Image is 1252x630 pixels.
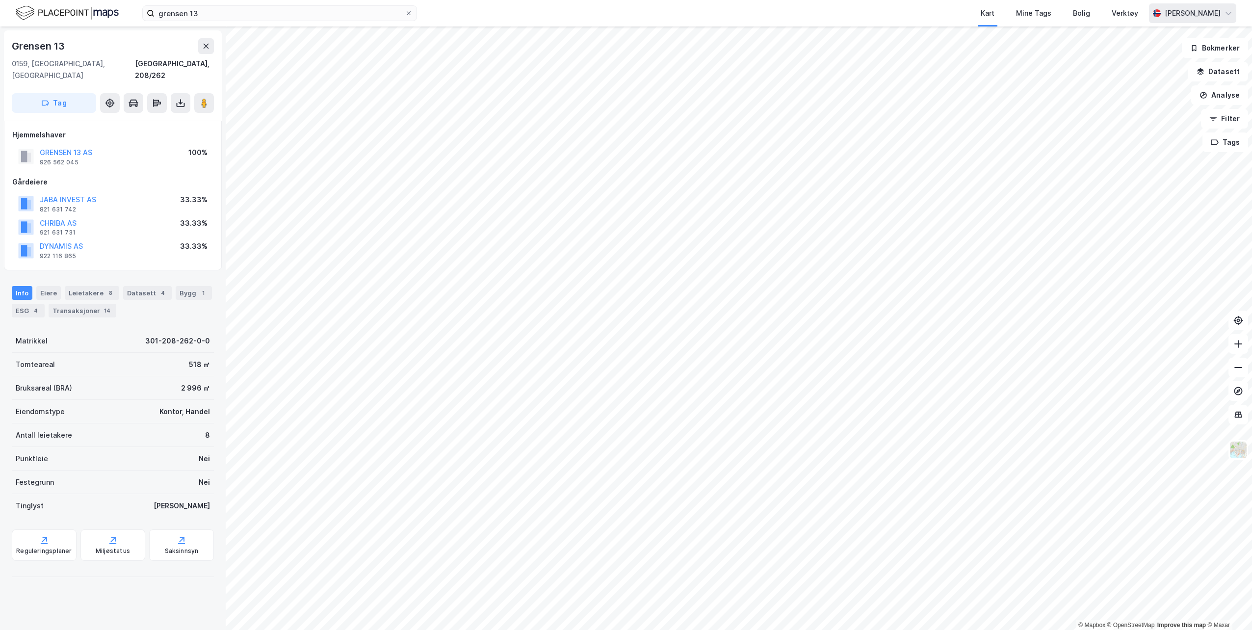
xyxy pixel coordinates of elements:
div: 8 [105,288,115,298]
div: 301-208-262-0-0 [145,335,210,347]
div: Matrikkel [16,335,48,347]
div: Info [12,286,32,300]
div: 8 [205,429,210,441]
div: Hjemmelshaver [12,129,213,141]
div: Bruksareal (BRA) [16,382,72,394]
div: [GEOGRAPHIC_DATA], 208/262 [135,58,214,81]
div: 0159, [GEOGRAPHIC_DATA], [GEOGRAPHIC_DATA] [12,58,135,81]
div: Nei [199,476,210,488]
div: Bolig [1073,7,1090,19]
div: Leietakere [65,286,119,300]
div: ESG [12,304,45,317]
div: 100% [188,147,208,158]
button: Tags [1202,132,1248,152]
a: OpenStreetMap [1107,622,1155,629]
a: Mapbox [1078,622,1105,629]
button: Analyse [1191,85,1248,105]
div: Antall leietakere [16,429,72,441]
div: 821 631 742 [40,206,76,213]
div: Gårdeiere [12,176,213,188]
div: Kontor, Handel [159,406,210,418]
div: Verktøy [1112,7,1138,19]
a: Improve this map [1157,622,1206,629]
div: 922 116 865 [40,252,76,260]
div: 4 [31,306,41,315]
div: 33.33% [180,194,208,206]
div: 4 [158,288,168,298]
div: Saksinnsyn [165,547,199,555]
iframe: Chat Widget [1203,583,1252,630]
div: 2 996 ㎡ [181,382,210,394]
div: Eiere [36,286,61,300]
div: Eiendomstype [16,406,65,418]
button: Bokmerker [1182,38,1248,58]
div: Miljøstatus [96,547,130,555]
input: Søk på adresse, matrikkel, gårdeiere, leietakere eller personer [155,6,405,21]
div: 33.33% [180,240,208,252]
div: Datasett [123,286,172,300]
div: Punktleie [16,453,48,465]
div: [PERSON_NAME] [154,500,210,512]
div: Bygg [176,286,212,300]
div: Tomteareal [16,359,55,370]
div: [PERSON_NAME] [1165,7,1221,19]
div: Reguleringsplaner [16,547,72,555]
div: Kart [981,7,994,19]
div: 518 ㎡ [189,359,210,370]
div: 14 [102,306,112,315]
div: Transaksjoner [49,304,116,317]
div: 33.33% [180,217,208,229]
div: Tinglyst [16,500,44,512]
div: 926 562 045 [40,158,78,166]
div: 1 [198,288,208,298]
button: Datasett [1188,62,1248,81]
button: Tag [12,93,96,113]
div: Grensen 13 [12,38,67,54]
div: Nei [199,453,210,465]
img: logo.f888ab2527a4732fd821a326f86c7f29.svg [16,4,119,22]
div: Festegrunn [16,476,54,488]
img: Z [1229,441,1248,459]
button: Filter [1201,109,1248,129]
div: 921 631 731 [40,229,76,236]
div: Mine Tags [1016,7,1051,19]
